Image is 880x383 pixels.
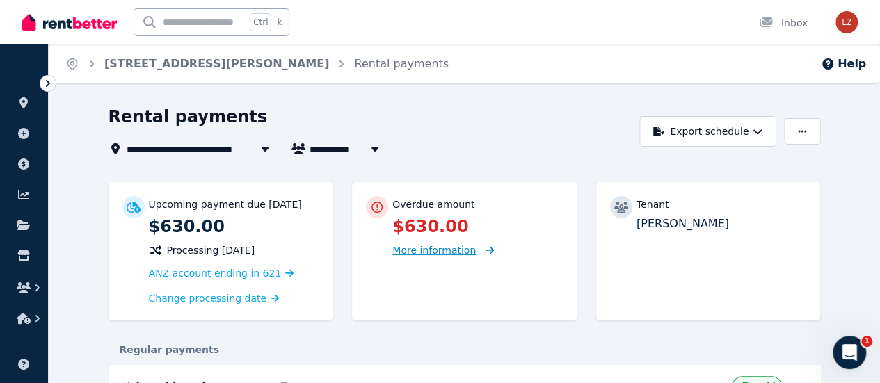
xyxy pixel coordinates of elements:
[149,268,282,279] span: ANZ account ending in 621
[250,13,271,31] span: Ctrl
[637,215,807,232] p: [PERSON_NAME]
[104,57,329,70] a: [STREET_ADDRESS][PERSON_NAME]
[49,44,465,83] nav: Breadcrumb
[392,245,476,256] span: More information
[109,343,821,357] div: Regular payments
[149,291,267,305] span: Change processing date
[833,336,866,369] iframe: Intercom live chat
[639,116,776,147] button: Export schedule
[22,12,117,33] img: RentBetter
[149,197,302,211] p: Upcoming payment due [DATE]
[167,243,255,257] span: Processing [DATE]
[392,197,474,211] p: Overdue amount
[354,57,449,70] a: Rental payments
[821,56,866,72] button: Help
[392,215,563,238] p: $630.00
[149,291,280,305] a: Change processing date
[861,336,872,347] span: 1
[835,11,858,33] img: Lidija Zivkovic
[759,16,808,30] div: Inbox
[109,106,268,128] h1: Rental payments
[149,215,319,238] p: $630.00
[637,197,669,211] p: Tenant
[277,17,282,28] span: k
